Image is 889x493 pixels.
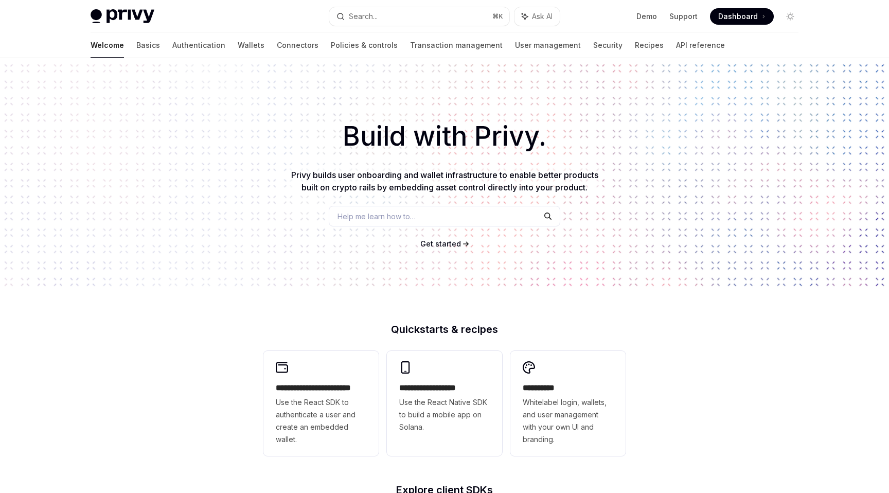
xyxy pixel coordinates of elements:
span: ⌘ K [492,12,503,21]
span: Ask AI [532,11,553,22]
img: light logo [91,9,154,24]
a: Security [593,33,623,58]
a: Authentication [172,33,225,58]
a: **** *****Whitelabel login, wallets, and user management with your own UI and branding. [510,351,626,456]
span: Get started [420,239,461,248]
span: Privy builds user onboarding and wallet infrastructure to enable better products built on crypto ... [291,170,598,192]
button: Ask AI [514,7,560,26]
a: User management [515,33,581,58]
h2: Quickstarts & recipes [263,324,626,334]
button: Toggle dark mode [782,8,798,25]
span: Use the React SDK to authenticate a user and create an embedded wallet. [276,396,366,446]
a: Wallets [238,33,264,58]
div: Search... [349,10,378,23]
a: Policies & controls [331,33,398,58]
a: API reference [676,33,725,58]
button: Search...⌘K [329,7,509,26]
a: Support [669,11,698,22]
a: Connectors [277,33,318,58]
a: Recipes [635,33,664,58]
a: Demo [636,11,657,22]
span: Use the React Native SDK to build a mobile app on Solana. [399,396,490,433]
a: Basics [136,33,160,58]
h1: Build with Privy. [16,116,873,156]
a: Transaction management [410,33,503,58]
span: Whitelabel login, wallets, and user management with your own UI and branding. [523,396,613,446]
a: Welcome [91,33,124,58]
a: **** **** **** ***Use the React Native SDK to build a mobile app on Solana. [387,351,502,456]
a: Get started [420,239,461,249]
a: Dashboard [710,8,774,25]
span: Help me learn how to… [337,211,416,222]
span: Dashboard [718,11,758,22]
